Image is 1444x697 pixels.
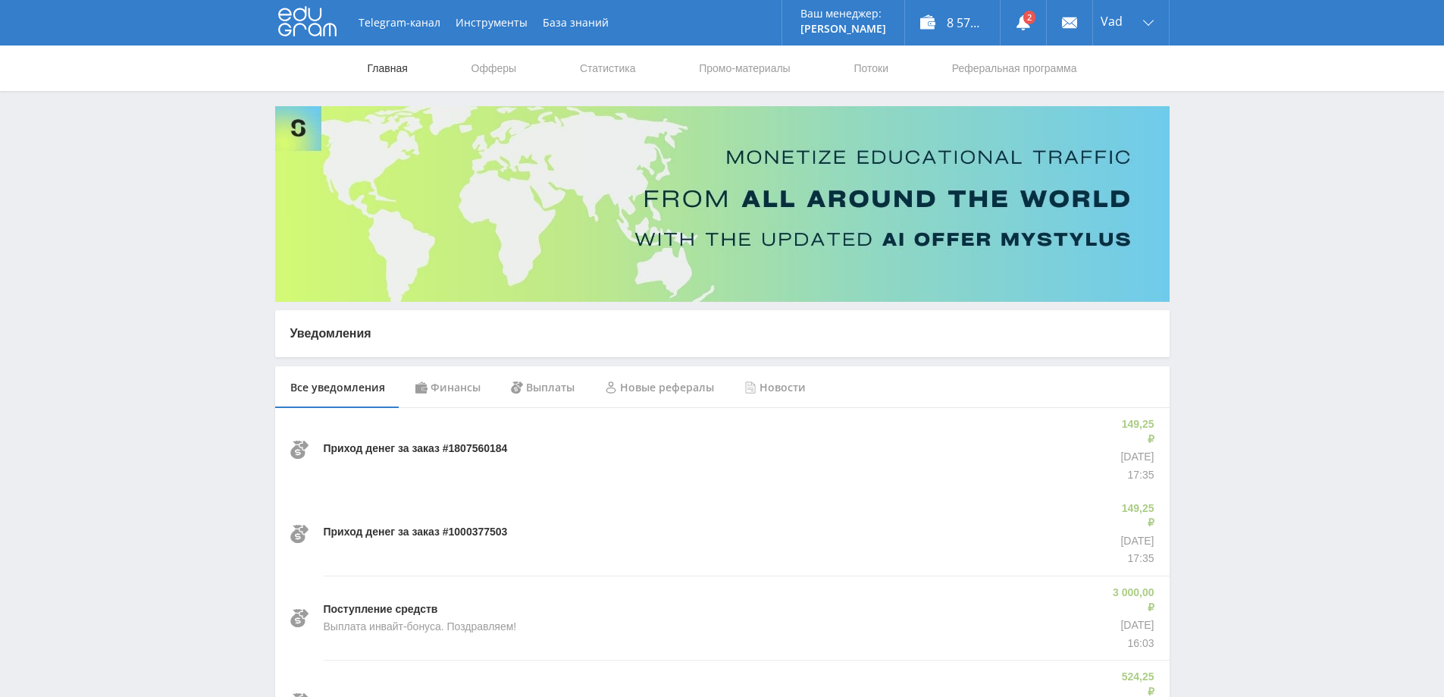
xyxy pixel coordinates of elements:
[1117,417,1154,447] p: 149,25 ₽
[275,106,1170,302] img: Banner
[1110,636,1154,651] p: 16:03
[951,46,1079,91] a: Реферальная программа
[800,23,886,35] p: [PERSON_NAME]
[366,46,409,91] a: Главная
[800,8,886,20] p: Ваш менеджер:
[1117,450,1154,465] p: [DATE]
[1101,15,1123,27] span: Vad
[1117,468,1154,483] p: 17:35
[290,325,1154,342] p: Уведомления
[400,366,496,409] div: Финансы
[1110,618,1154,633] p: [DATE]
[324,441,508,457] p: Приход денег за заказ #1807560184
[1117,501,1154,531] p: 149,25 ₽
[578,46,637,91] a: Статистика
[324,525,508,540] p: Приход денег за заказ #1000377503
[1110,586,1154,615] p: 3 000,00 ₽
[729,366,821,409] div: Новости
[275,366,400,409] div: Все уведомления
[324,602,438,617] p: Поступление средств
[590,366,729,409] div: Новые рефералы
[1117,551,1154,567] p: 17:35
[1117,534,1154,549] p: [DATE]
[852,46,890,91] a: Потоки
[324,620,517,635] p: Выплата инвайт-бонуса. Поздравляем!
[470,46,518,91] a: Офферы
[697,46,791,91] a: Промо-материалы
[496,366,590,409] div: Выплаты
